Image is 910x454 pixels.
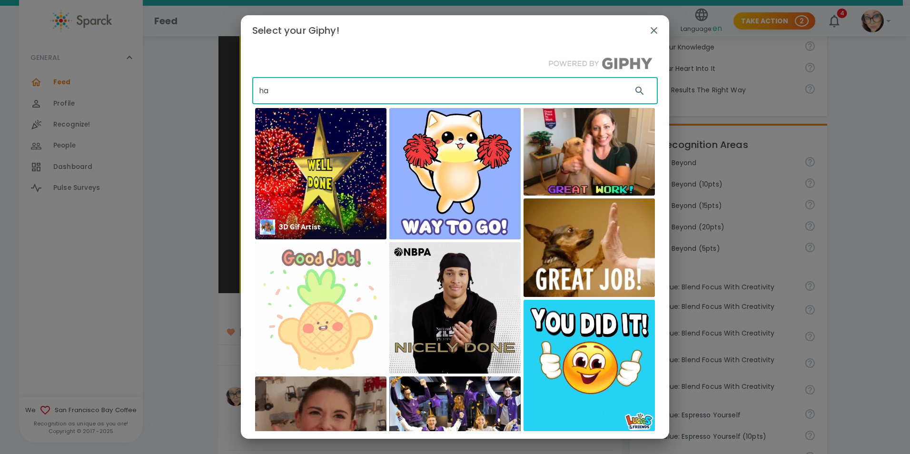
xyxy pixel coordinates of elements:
[241,15,669,46] h2: Select your Giphy!
[389,108,521,239] img: Happy Well Done GIF by Mochimons
[389,376,521,450] img: Happy Well Done GIF by Hostinger
[389,242,521,374] img: Great Job Applause GIF by NBPA
[255,108,386,239] img: Digital art gif. A spinning gold star is emblazoned with the words, "Well done." Red, green, pink...
[279,221,320,233] div: 3D Gif Artist
[255,242,386,374] img: Kawaii gif. A cartoon of a pineapple with a human body hugs itself. Confetti flies as it throws i...
[260,219,275,235] img: 80h.jpg
[544,57,658,70] img: Powered by GIPHY
[524,108,655,196] img: Working From Home Great Work GIF by Kanopi Studios
[524,198,655,297] img: I Love You GIF by Sealed With A GIF
[524,300,655,431] img: Bravo Thumbs Up GIF by Lucas and Friends by RV AppStudios
[252,78,624,104] input: What do you want to search?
